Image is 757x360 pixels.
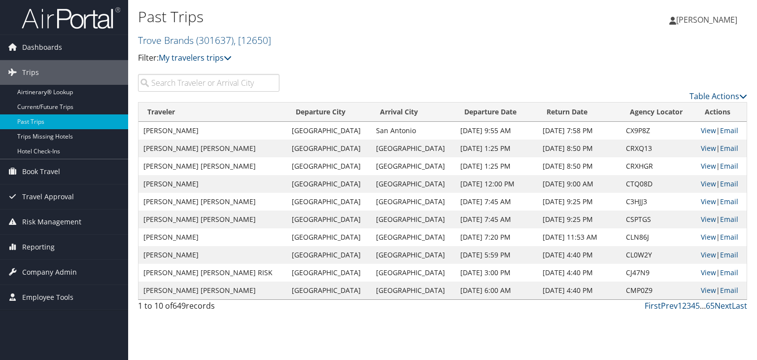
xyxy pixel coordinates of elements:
[287,282,371,299] td: [GEOGRAPHIC_DATA]
[455,193,538,211] td: [DATE] 7:45 AM
[138,300,279,317] div: 1 to 10 of records
[720,179,738,188] a: Email
[22,184,74,209] span: Travel Approval
[676,14,737,25] span: [PERSON_NAME]
[538,157,621,175] td: [DATE] 8:50 PM
[172,300,186,311] span: 649
[371,103,455,122] th: Arrival City: activate to sort column ascending
[138,34,271,47] a: Trove Brands
[138,52,544,65] p: Filter:
[287,246,371,264] td: [GEOGRAPHIC_DATA]
[691,300,695,311] a: 4
[196,34,234,47] span: ( 301637 )
[287,228,371,246] td: [GEOGRAPHIC_DATA]
[455,246,538,264] td: [DATE] 5:59 PM
[159,52,232,63] a: My travelers trips
[22,35,62,60] span: Dashboards
[371,228,455,246] td: [GEOGRAPHIC_DATA]
[720,197,738,206] a: Email
[701,268,716,277] a: View
[138,103,287,122] th: Traveler: activate to sort column ascending
[371,264,455,282] td: [GEOGRAPHIC_DATA]
[371,282,455,299] td: [GEOGRAPHIC_DATA]
[138,6,544,27] h1: Past Trips
[138,157,287,175] td: [PERSON_NAME] [PERSON_NAME]
[678,300,682,311] a: 1
[696,282,747,299] td: |
[621,103,696,122] th: Agency Locator: activate to sort column ascending
[621,211,696,228] td: CSPTGS
[455,282,538,299] td: [DATE] 6:00 AM
[701,286,716,295] a: View
[538,122,621,140] td: [DATE] 7:58 PM
[538,140,621,157] td: [DATE] 8:50 PM
[696,246,747,264] td: |
[621,246,696,264] td: CL0W2Y
[455,211,538,228] td: [DATE] 7:45 AM
[22,235,55,259] span: Reporting
[371,193,455,211] td: [GEOGRAPHIC_DATA]
[715,300,732,311] a: Next
[138,175,287,193] td: [PERSON_NAME]
[538,228,621,246] td: [DATE] 11:53 AM
[696,103,747,122] th: Actions
[706,300,715,311] a: 65
[287,140,371,157] td: [GEOGRAPHIC_DATA]
[696,157,747,175] td: |
[455,157,538,175] td: [DATE] 1:25 PM
[138,211,287,228] td: [PERSON_NAME] [PERSON_NAME]
[621,122,696,140] td: CX9P8Z
[234,34,271,47] span: , [ 12650 ]
[455,140,538,157] td: [DATE] 1:25 PM
[455,175,538,193] td: [DATE] 12:00 PM
[689,91,747,102] a: Table Actions
[696,264,747,282] td: |
[621,193,696,211] td: C3HJJ3
[138,74,279,92] input: Search Traveler or Arrival City
[138,193,287,211] td: [PERSON_NAME] [PERSON_NAME]
[720,286,738,295] a: Email
[455,264,538,282] td: [DATE] 3:00 PM
[696,175,747,193] td: |
[287,175,371,193] td: [GEOGRAPHIC_DATA]
[455,228,538,246] td: [DATE] 7:20 PM
[538,246,621,264] td: [DATE] 4:40 PM
[287,211,371,228] td: [GEOGRAPHIC_DATA]
[645,300,661,311] a: First
[22,6,120,30] img: airportal-logo.png
[371,140,455,157] td: [GEOGRAPHIC_DATA]
[538,193,621,211] td: [DATE] 9:25 PM
[669,5,747,35] a: [PERSON_NAME]
[696,211,747,228] td: |
[720,126,738,135] a: Email
[22,159,60,184] span: Book Travel
[621,264,696,282] td: CJ47N9
[371,175,455,193] td: [GEOGRAPHIC_DATA]
[720,232,738,242] a: Email
[455,103,538,122] th: Departure Date: activate to sort column ascending
[22,60,39,85] span: Trips
[696,140,747,157] td: |
[700,300,706,311] span: …
[701,179,716,188] a: View
[701,215,716,224] a: View
[696,228,747,246] td: |
[138,228,287,246] td: [PERSON_NAME]
[682,300,687,311] a: 2
[287,193,371,211] td: [GEOGRAPHIC_DATA]
[621,282,696,299] td: CMP0Z9
[538,103,621,122] th: Return Date: activate to sort column ascending
[138,264,287,282] td: [PERSON_NAME] [PERSON_NAME] RISK
[701,250,716,259] a: View
[455,122,538,140] td: [DATE] 9:55 AM
[696,122,747,140] td: |
[720,268,738,277] a: Email
[538,264,621,282] td: [DATE] 4:40 PM
[701,232,716,242] a: View
[661,300,678,311] a: Prev
[701,197,716,206] a: View
[687,300,691,311] a: 3
[696,193,747,211] td: |
[138,122,287,140] td: [PERSON_NAME]
[701,161,716,171] a: View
